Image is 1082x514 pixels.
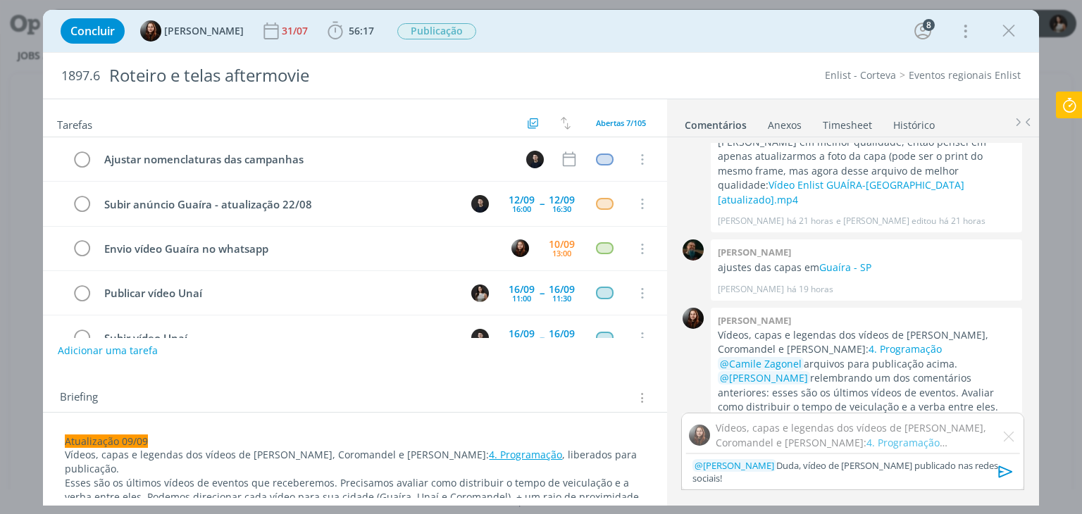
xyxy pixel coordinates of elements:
[164,26,244,36] span: [PERSON_NAME]
[596,118,646,128] span: Abertas 7/105
[471,329,489,346] img: C
[909,68,1021,82] a: Eventos regionais Enlist
[98,151,513,168] div: Ajustar nomenclaturas das campanhas
[718,246,791,258] b: [PERSON_NAME]
[893,112,935,132] a: Histórico
[684,112,747,132] a: Comentários
[57,115,92,132] span: Tarefas
[718,120,1015,207] p: o cliente conseguiu nos enviar o vídeo de [PERSON_NAME] em melhor qualidade, então pensei em apen...
[720,357,802,370] span: @Camile Zagonel
[470,282,491,303] button: C
[510,238,531,259] button: E
[549,329,575,339] div: 16/09
[552,249,571,257] div: 13:00
[43,10,1038,506] div: dialog
[98,330,458,347] div: Subir vídeo Unaí
[768,118,802,132] div: Anexos
[718,261,1015,275] p: ajustes das capas em
[509,284,535,294] div: 16/09
[140,20,244,42] button: E[PERSON_NAME]
[57,338,158,363] button: Adicionar uma tarefa
[98,196,458,213] div: Subir anúncio Guaíra - atualização 22/08
[912,20,934,42] button: 8
[549,284,575,294] div: 16/09
[61,68,100,84] span: 1897.6
[540,199,544,208] span: --
[1003,431,1014,442] img: close-answer.svg
[103,58,615,93] div: Roteiro e telas aftermovie
[65,448,645,476] p: Vídeos, capas e legendas dos vídeos de [PERSON_NAME], Coromandel e [PERSON_NAME]: , liberados par...
[718,314,791,327] b: [PERSON_NAME]
[718,215,784,227] p: [PERSON_NAME]
[511,239,529,257] img: E
[349,24,374,37] span: 56:17
[98,240,498,258] div: Envio vídeo Guaíra no whatsapp
[692,459,1012,485] p: Duda, vídeo de [PERSON_NAME] publicado nas redes sociais!
[512,294,531,302] div: 11:00
[540,332,544,342] span: --
[718,371,1015,458] p: relembrando um dos comentários anteriores: esses são os últimos vídeos de eventos. Avaliar como d...
[683,308,704,329] img: E
[787,215,833,227] span: há 21 horas
[470,327,491,348] button: C
[509,195,535,205] div: 12/09
[525,149,546,170] button: C
[471,195,489,213] img: C
[683,239,704,261] img: M
[470,193,491,214] button: C
[787,283,833,296] span: há 19 horas
[695,459,774,472] span: [PERSON_NAME]
[140,20,161,42] img: E
[397,23,476,39] span: Publicação
[526,151,544,168] img: C
[869,342,942,356] a: 4. Programação
[552,205,571,213] div: 16:30
[718,178,964,206] a: Vídeo Enlist GUAÍRA-[GEOGRAPHIC_DATA] [atualizado].mp4
[70,25,115,37] span: Concluir
[819,261,871,274] a: Guaíra - SP
[61,18,125,44] button: Concluir
[65,434,148,448] span: Atualização 09/09
[718,283,784,296] p: [PERSON_NAME]
[540,288,544,298] span: --
[720,371,808,384] span: @[PERSON_NAME]
[282,26,311,36] div: 31/07
[836,215,936,227] span: e [PERSON_NAME] editou
[718,328,1015,357] p: Vídeos, capas e legendas dos vídeos de [PERSON_NAME], Coromandel e [PERSON_NAME]:
[509,329,535,339] div: 16/09
[60,389,98,407] span: Briefing
[549,195,575,205] div: 12/09
[552,294,571,302] div: 11:30
[695,459,703,472] span: @
[561,117,571,130] img: arrow-down-up.svg
[718,357,1015,371] p: arquivos para publicação acima.
[825,68,896,82] a: Enlist - Corteva
[324,20,378,42] button: 56:17
[923,19,935,31] div: 8
[939,215,985,227] span: há 21 horas
[549,239,575,249] div: 10/09
[489,448,562,461] a: 4. Programação
[822,112,873,132] a: Timesheet
[98,284,458,302] div: Publicar vídeo Unaí
[512,205,531,213] div: 16:00
[397,23,477,40] button: Publicação
[471,284,489,302] img: C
